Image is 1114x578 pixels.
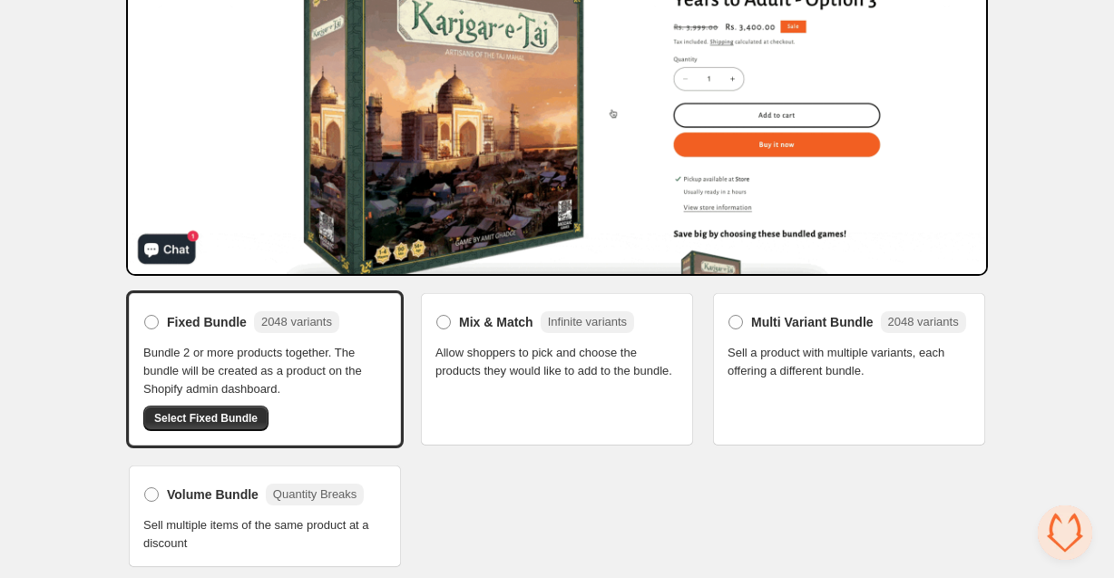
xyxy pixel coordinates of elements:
[728,344,971,380] span: Sell a product with multiple variants, each offering a different bundle.
[261,315,332,328] span: 2048 variants
[435,344,679,380] span: Allow shoppers to pick and choose the products they would like to add to the bundle.
[143,406,269,431] button: Select Fixed Bundle
[154,411,258,426] span: Select Fixed Bundle
[751,313,874,331] span: Multi Variant Bundle
[167,485,259,504] span: Volume Bundle
[1038,505,1092,560] div: Open chat
[548,315,627,328] span: Infinite variants
[459,313,533,331] span: Mix & Match
[888,315,959,328] span: 2048 variants
[143,344,386,398] span: Bundle 2 or more products together. The bundle will be created as a product on the Shopify admin ...
[143,516,386,553] span: Sell multiple items of the same product at a discount
[167,313,247,331] span: Fixed Bundle
[273,487,357,501] span: Quantity Breaks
